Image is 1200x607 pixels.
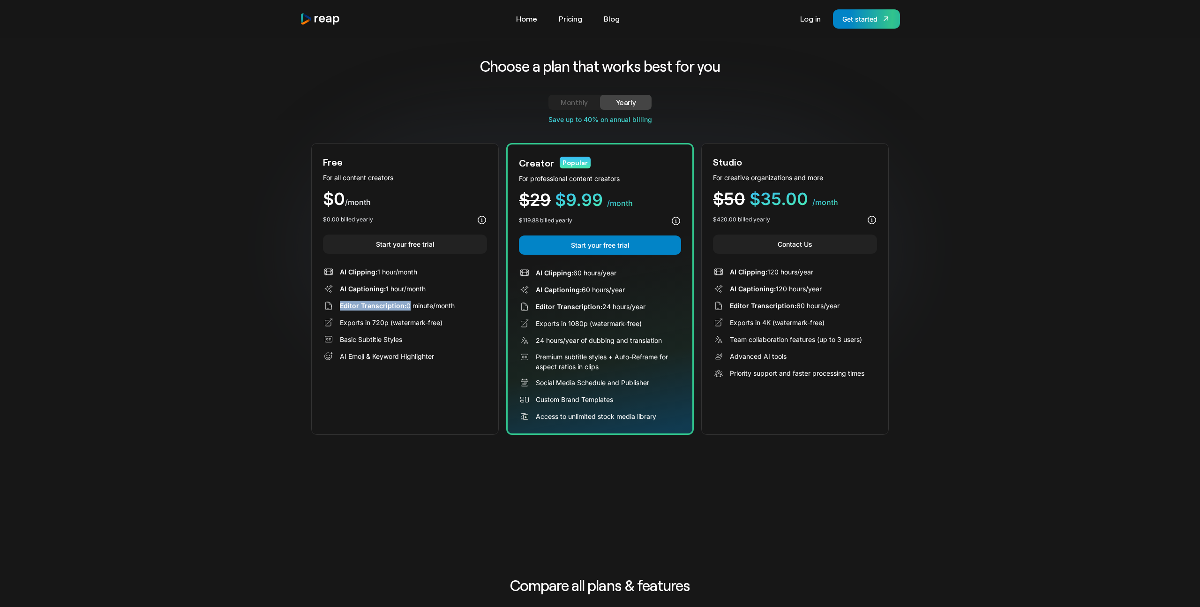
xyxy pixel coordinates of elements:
div: Custom Brand Templates [536,395,613,404]
div: $0 [323,190,487,208]
div: Social Media Schedule and Publisher [536,378,649,387]
div: $0.00 billed yearly [323,215,373,224]
div: 60 hours/year [536,268,616,278]
span: $29 [519,190,551,210]
a: Start your free trial [323,235,487,254]
div: Access to unlimited stock media library [536,411,656,421]
div: Exports in 4K (watermark-free) [730,318,825,327]
h2: Compare all plans & features [420,574,780,597]
div: $119.88 billed yearly [519,216,572,225]
div: For professional content creators [519,174,681,183]
div: 0 minute/month [340,301,455,311]
div: Free [323,155,343,169]
a: Log in [795,11,825,26]
div: Studio [713,155,742,169]
a: Contact Us [713,235,877,254]
span: /month [345,197,371,207]
span: AI Captioning: [536,286,582,294]
span: AI Clipping: [340,268,377,276]
div: 24 hours/year [536,302,645,311]
div: Premium subtitle styles + Auto-Reframe for aspect ratios in clips [536,352,681,372]
div: Priority support and faster processing times [730,368,864,378]
a: Blog [599,11,624,26]
div: 120 hours/year [730,284,822,294]
div: Yearly [611,97,640,108]
span: AI Captioning: [730,285,776,293]
span: Editor Transcription: [730,302,796,310]
span: AI Clipping: [730,268,767,276]
div: 60 hours/year [730,301,840,311]
span: $35.00 [750,189,808,209]
span: AI Captioning: [340,285,386,293]
a: Pricing [554,11,587,26]
span: Editor Transcription: [536,303,602,311]
span: $50 [713,189,745,209]
div: 120 hours/year [730,267,813,277]
span: AI Clipping: [536,269,573,277]
div: 24 hours/year of dubbing and translation [536,335,662,345]
span: $9.99 [555,190,603,210]
div: Creator [519,156,554,170]
div: 1 hour/month [340,267,417,277]
span: /month [812,197,838,207]
div: Exports in 1080p (watermark-free) [536,319,642,328]
div: Monthly [560,97,589,108]
div: Get started [842,14,877,24]
div: Basic Subtitle Styles [340,334,402,344]
div: Advanced AI tools [730,351,787,361]
a: Home [511,11,542,26]
a: Start your free trial [519,235,681,255]
div: For creative organizations and more [713,173,877,182]
span: /month [607,198,633,208]
div: Save up to 40% on annual billing [311,114,889,124]
img: reap logo [300,13,340,25]
a: Get started [833,9,900,29]
div: $420.00 billed yearly [713,215,770,224]
span: Editor Transcription: [340,302,406,310]
h2: Choose a plan that works best for you [407,56,794,76]
div: 1 hour/month [340,284,426,294]
div: AI Emoji & Keyword Highlighter [340,351,434,361]
div: Team collaboration features (up to 3 users) [730,334,862,344]
div: For all content creators [323,173,487,182]
div: Exports in 720p (watermark-free) [340,318,442,327]
div: Popular [560,157,591,168]
a: home [300,13,340,25]
div: 60 hours/year [536,285,625,295]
